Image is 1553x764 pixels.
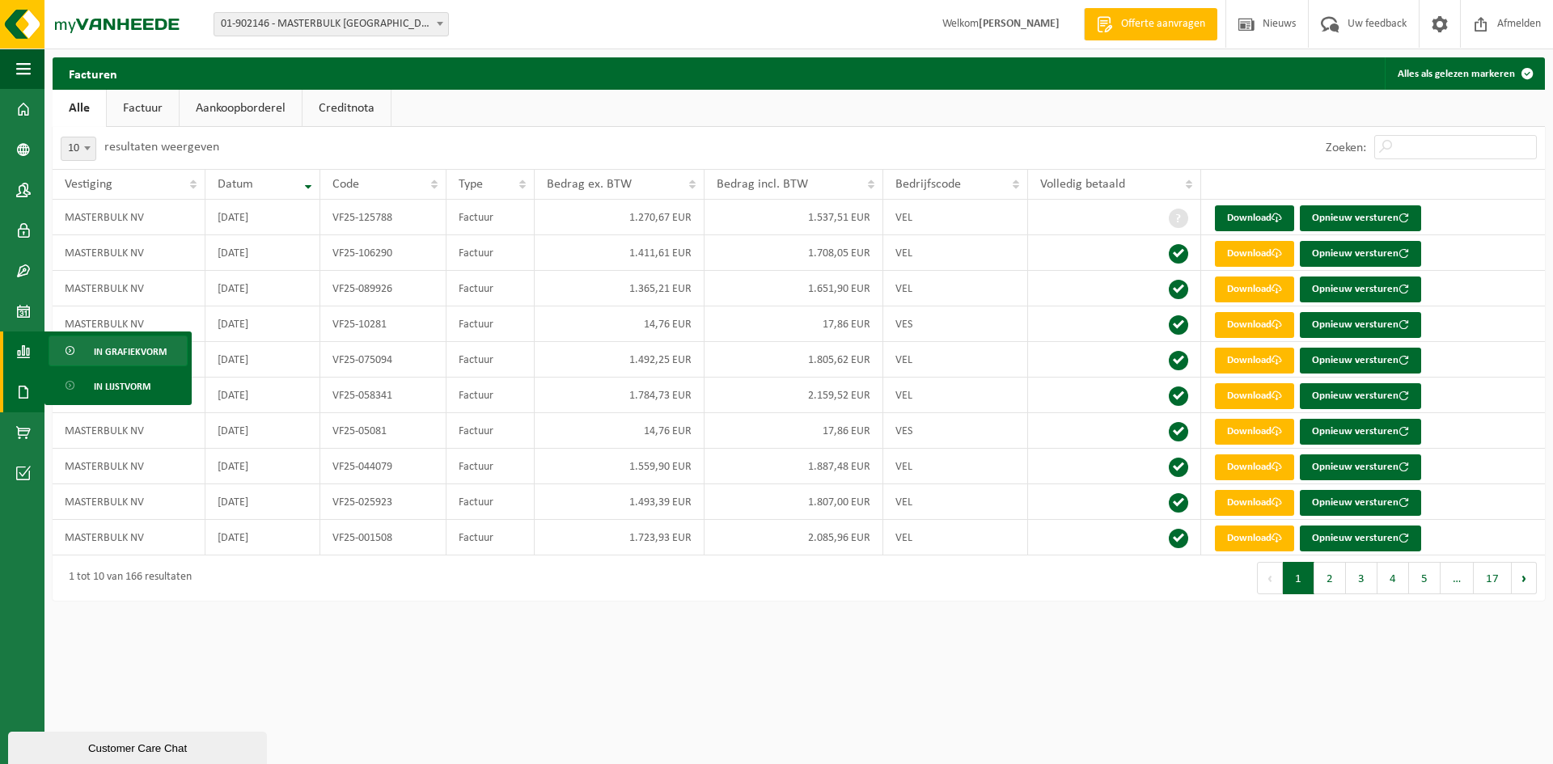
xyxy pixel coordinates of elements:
[214,12,449,36] span: 01-902146 - MASTERBULK NV - MARIAKERKE
[205,378,320,413] td: [DATE]
[49,370,188,401] a: In lijstvorm
[214,13,448,36] span: 01-902146 - MASTERBULK NV - MARIAKERKE
[53,484,205,520] td: MASTERBULK NV
[218,178,253,191] span: Datum
[1084,8,1217,40] a: Offerte aanvragen
[1300,276,1421,302] button: Opnieuw versturen
[1215,454,1294,480] a: Download
[883,413,1028,449] td: VES
[320,484,447,520] td: VF25-025923
[61,564,192,593] div: 1 tot 10 van 166 resultaten
[1300,383,1421,409] button: Opnieuw versturen
[205,342,320,378] td: [DATE]
[535,306,705,342] td: 14,76 EUR
[1215,241,1294,267] a: Download
[320,413,447,449] td: VF25-05081
[446,271,535,306] td: Factuur
[1215,276,1294,302] a: Download
[705,520,884,555] td: 2.085,96 EUR
[979,18,1060,30] strong: [PERSON_NAME]
[1409,562,1441,594] button: 5
[205,413,320,449] td: [DATE]
[180,90,302,127] a: Aankoopborderel
[61,137,96,161] span: 10
[883,378,1028,413] td: VEL
[705,306,884,342] td: 17,86 EUR
[535,200,705,235] td: 1.270,67 EUR
[446,200,535,235] td: Factuur
[883,449,1028,484] td: VEL
[535,449,705,484] td: 1.559,90 EUR
[547,178,632,191] span: Bedrag ex. BTW
[53,449,205,484] td: MASTERBULK NV
[53,57,133,89] h2: Facturen
[446,306,535,342] td: Factuur
[446,235,535,271] td: Factuur
[65,178,112,191] span: Vestiging
[446,520,535,555] td: Factuur
[705,413,884,449] td: 17,86 EUR
[94,371,150,402] span: In lijstvorm
[883,235,1028,271] td: VEL
[535,378,705,413] td: 1.784,73 EUR
[205,271,320,306] td: [DATE]
[320,306,447,342] td: VF25-10281
[1215,348,1294,374] a: Download
[883,342,1028,378] td: VEL
[1441,562,1474,594] span: …
[1300,419,1421,445] button: Opnieuw versturen
[205,235,320,271] td: [DATE]
[535,342,705,378] td: 1.492,25 EUR
[49,336,188,366] a: In grafiekvorm
[883,306,1028,342] td: VES
[53,413,205,449] td: MASTERBULK NV
[303,90,391,127] a: Creditnota
[535,271,705,306] td: 1.365,21 EUR
[53,306,205,342] td: MASTERBULK NV
[332,178,359,191] span: Code
[1215,490,1294,516] a: Download
[1300,241,1421,267] button: Opnieuw versturen
[53,271,205,306] td: MASTERBULK NV
[320,378,447,413] td: VF25-058341
[320,271,447,306] td: VF25-089926
[320,342,447,378] td: VF25-075094
[205,200,320,235] td: [DATE]
[535,235,705,271] td: 1.411,61 EUR
[705,271,884,306] td: 1.651,90 EUR
[53,235,205,271] td: MASTERBULK NV
[1300,312,1421,338] button: Opnieuw versturen
[535,413,705,449] td: 14,76 EUR
[1377,562,1409,594] button: 4
[705,449,884,484] td: 1.887,48 EUR
[446,484,535,520] td: Factuur
[1215,383,1294,409] a: Download
[53,200,205,235] td: MASTERBULK NV
[205,449,320,484] td: [DATE]
[1300,348,1421,374] button: Opnieuw versturen
[320,200,447,235] td: VF25-125788
[61,137,95,160] span: 10
[1300,526,1421,551] button: Opnieuw versturen
[883,271,1028,306] td: VEL
[1215,526,1294,551] a: Download
[320,449,447,484] td: VF25-044079
[446,449,535,484] td: Factuur
[205,306,320,342] td: [DATE]
[705,484,884,520] td: 1.807,00 EUR
[107,90,179,127] a: Factuur
[705,342,884,378] td: 1.805,62 EUR
[1385,57,1543,90] button: Alles als gelezen markeren
[205,484,320,520] td: [DATE]
[459,178,483,191] span: Type
[1300,205,1421,231] button: Opnieuw versturen
[1474,562,1512,594] button: 17
[1215,419,1294,445] a: Download
[104,141,219,154] label: resultaten weergeven
[535,520,705,555] td: 1.723,93 EUR
[1283,562,1314,594] button: 1
[705,235,884,271] td: 1.708,05 EUR
[320,520,447,555] td: VF25-001508
[883,520,1028,555] td: VEL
